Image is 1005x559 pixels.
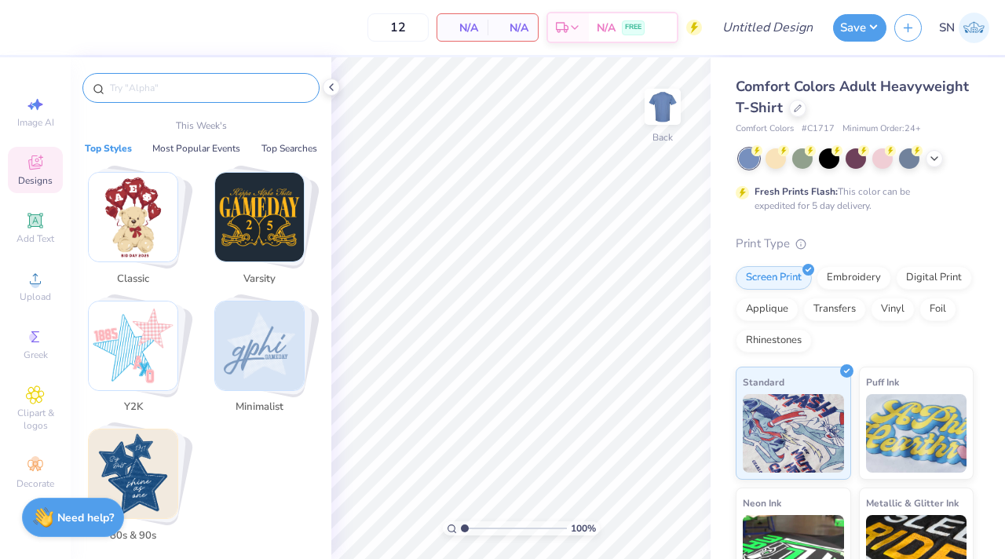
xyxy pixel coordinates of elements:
div: Foil [919,298,956,321]
span: SN [939,19,955,37]
span: Classic [108,272,159,287]
div: Vinyl [871,298,915,321]
span: 100 % [571,521,596,535]
div: Print Type [736,235,974,253]
strong: Fresh Prints Flash: [755,185,838,198]
span: Comfort Colors [736,122,794,136]
button: Stack Card Button 80s & 90s [79,429,197,550]
span: N/A [597,20,616,36]
span: Comfort Colors Adult Heavyweight T-Shirt [736,77,969,117]
span: N/A [497,20,528,36]
img: Puff Ink [866,394,967,473]
img: Standard [743,394,844,473]
span: Minimalist [234,400,285,415]
span: Decorate [16,477,54,490]
input: Try "Alpha" [108,80,309,96]
span: Y2K [108,400,159,415]
span: Neon Ink [743,495,781,511]
button: Stack Card Button Varsity [205,172,323,293]
div: Back [652,130,673,144]
div: Transfers [803,298,866,321]
p: This Week's [176,119,227,133]
button: Stack Card Button Classic [79,172,197,293]
span: Greek [24,349,48,361]
div: Applique [736,298,799,321]
span: Standard [743,374,784,390]
img: Back [647,91,678,122]
span: Add Text [16,232,54,245]
strong: Need help? [57,510,114,525]
input: – – [367,13,429,42]
span: Clipart & logos [8,407,63,432]
a: SN [939,13,989,43]
span: N/A [447,20,478,36]
img: 80s & 90s [89,429,177,518]
div: Rhinestones [736,329,812,353]
span: Varsity [234,272,285,287]
span: # C1717 [802,122,835,136]
div: Screen Print [736,266,812,290]
button: Stack Card Button Minimalist [205,301,323,422]
span: 80s & 90s [108,528,159,544]
div: This color can be expedited for 5 day delivery. [755,185,948,213]
button: Save [833,14,886,42]
img: Sylvie Nkole [959,13,989,43]
input: Untitled Design [710,12,825,43]
div: Embroidery [817,266,891,290]
span: Designs [18,174,53,187]
div: Digital Print [896,266,972,290]
button: Top Styles [80,141,137,156]
span: Image AI [17,116,54,129]
img: Classic [89,173,177,261]
span: Puff Ink [866,374,899,390]
button: Top Searches [257,141,322,156]
img: Varsity [215,173,304,261]
span: Metallic & Glitter Ink [866,495,959,511]
span: Minimum Order: 24 + [842,122,921,136]
span: FREE [625,22,641,33]
span: Upload [20,290,51,303]
button: Most Popular Events [148,141,245,156]
img: Minimalist [215,301,304,390]
button: Stack Card Button Y2K [79,301,197,422]
img: Y2K [89,301,177,390]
